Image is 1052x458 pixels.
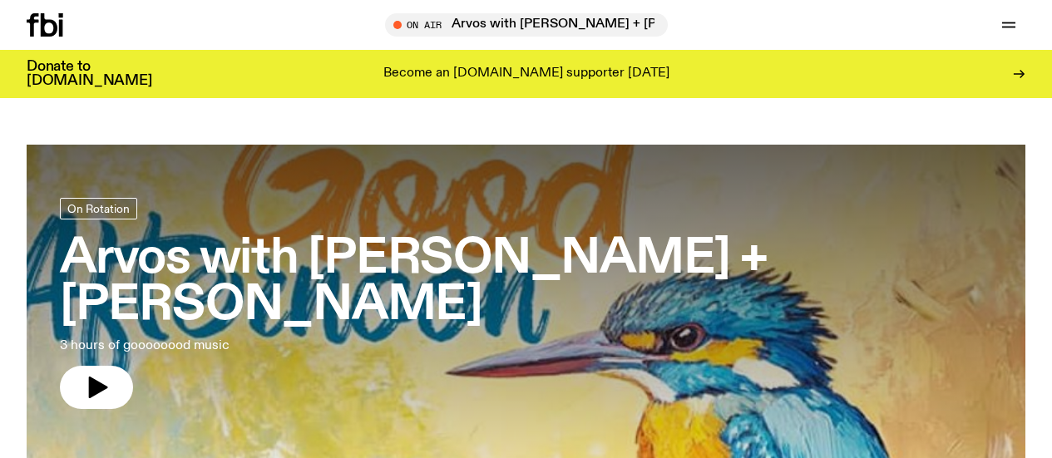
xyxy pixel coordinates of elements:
p: 3 hours of goooooood music [60,336,486,356]
h3: Arvos with [PERSON_NAME] + [PERSON_NAME] [60,236,992,329]
button: On AirArvos with [PERSON_NAME] + [PERSON_NAME] [385,13,668,37]
a: On Rotation [60,198,137,219]
h3: Donate to [DOMAIN_NAME] [27,60,152,88]
p: Become an [DOMAIN_NAME] supporter [DATE] [383,66,669,81]
span: On Rotation [67,203,130,215]
a: Arvos with [PERSON_NAME] + [PERSON_NAME]3 hours of goooooood music [60,198,992,409]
